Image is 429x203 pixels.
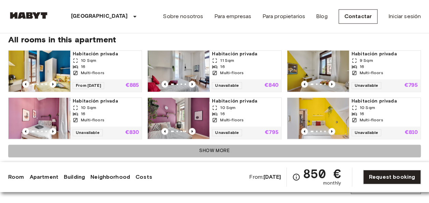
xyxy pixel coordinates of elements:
span: Multi-floors [360,117,383,123]
img: Marketing picture of unit IT-14-069-001-10H [287,98,349,139]
a: Room [8,173,24,181]
img: Marketing picture of unit IT-14-069-001-13H [9,51,70,92]
button: Previous image [161,128,168,135]
span: From: [249,173,281,181]
span: Habitación privada [73,51,139,57]
span: Unavailable [352,82,382,89]
a: Apartment [30,173,58,181]
img: Marketing picture of unit IT-14-069-001-16H [148,51,209,92]
button: Previous image [189,81,196,87]
a: Marketing picture of unit IT-14-069-001-15HPrevious imagePrevious imageHabitación privada9 Sqm16M... [287,50,421,92]
a: Marketing picture of unit IT-14-069-001-16HPrevious imagePrevious imageHabitación privada11 Sqm16... [147,50,281,92]
a: Marketing picture of unit IT-14-069-001-14HPrevious imagePrevious imageHabitación privada10 Sqm16... [8,97,142,139]
button: Previous image [22,128,29,135]
a: Neighborhood [90,173,130,181]
a: Marketing picture of unit IT-14-069-001-11HPrevious imagePrevious imageHabitación privada10 Sqm16... [147,97,281,139]
img: Marketing picture of unit IT-14-069-001-15H [287,51,349,92]
a: Costs [135,173,152,181]
img: Marketing picture of unit IT-14-069-001-14H [9,98,70,139]
span: Habitación privada [212,98,278,105]
span: Multi-floors [81,117,104,123]
a: Blog [316,12,328,21]
button: Previous image [22,81,29,87]
button: Show more [8,145,421,157]
a: Request booking [363,170,421,184]
span: monthly [323,180,341,187]
a: Para empresas [214,12,251,21]
p: €830 [125,130,139,135]
button: Previous image [189,128,196,135]
a: Marketing picture of unit IT-14-069-001-10HPrevious imagePrevious imageHabitación privada10 Sqm16... [287,97,421,139]
span: Multi-floors [81,70,104,76]
span: 10 Sqm [360,105,375,111]
span: 16 [220,64,225,70]
span: 9 Sqm [360,57,373,64]
p: €795 [265,130,278,135]
a: Sobre nosotros [163,12,203,21]
p: [GEOGRAPHIC_DATA] [71,12,128,21]
img: Marketing picture of unit IT-14-069-001-11H [148,98,209,139]
span: Habitación privada [352,51,418,57]
span: 10 Sqm [81,57,96,64]
span: From [DATE] [73,82,104,89]
span: 16 [360,111,364,117]
button: Previous image [301,128,308,135]
span: 10 Sqm [81,105,96,111]
button: Previous image [49,128,56,135]
span: 16 [81,111,85,117]
p: €840 [264,83,278,88]
svg: Check cost overview for full price breakdown. Please note that discounts apply to new joiners onl... [292,173,300,181]
p: €810 [404,130,418,135]
a: Building [64,173,85,181]
span: 850 € [303,167,341,180]
span: Multi-floors [360,70,383,76]
button: Previous image [49,81,56,87]
img: Habyt [8,12,49,19]
p: €795 [404,83,418,88]
button: Previous image [328,81,335,87]
b: [DATE] [263,174,281,180]
span: Unavailable [352,129,382,136]
button: Previous image [301,81,308,87]
span: 16 [81,64,85,70]
span: 10 Sqm [220,105,235,111]
span: All rooms in this apartment [8,35,421,45]
span: 16 [360,64,364,70]
a: Para propietarios [262,12,305,21]
span: Unavailable [212,129,242,136]
span: Multi-floors [220,117,244,123]
a: Iniciar sesión [388,12,421,21]
span: Multi-floors [220,70,244,76]
a: Marketing picture of unit IT-14-069-001-13HPrevious imagePrevious imageHabitación privada10 Sqm16... [8,50,142,92]
button: Previous image [328,128,335,135]
span: 16 [220,111,225,117]
p: €885 [126,83,139,88]
button: Previous image [161,81,168,87]
span: Habitación privada [73,98,139,105]
span: Unavailable [212,82,242,89]
a: Contactar [339,9,377,24]
span: Habitación privada [212,51,278,57]
span: Habitación privada [352,98,418,105]
span: Unavailable [73,129,103,136]
span: 11 Sqm [220,57,234,64]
